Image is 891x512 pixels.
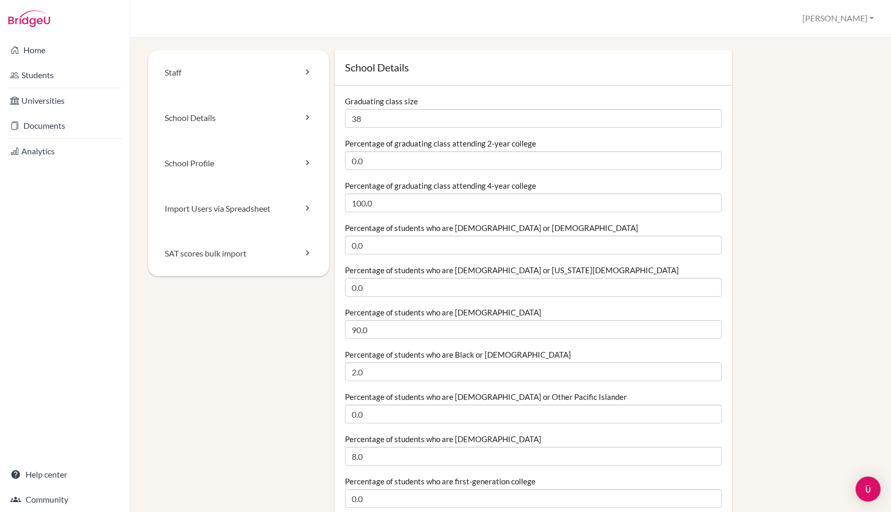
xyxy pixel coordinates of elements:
[345,392,627,402] label: Percentage of students who are [DEMOGRAPHIC_DATA] or Other Pacific Islander
[345,265,679,275] label: Percentage of students who are [DEMOGRAPHIC_DATA] or [US_STATE][DEMOGRAPHIC_DATA]
[2,115,128,136] a: Documents
[345,349,571,360] label: Percentage of students who are Black or [DEMOGRAPHIC_DATA]
[856,477,881,502] div: Open Intercom Messenger
[345,180,536,191] label: Percentage of graduating class attending 4-year college
[345,223,638,233] label: Percentage of students who are [DEMOGRAPHIC_DATA] or [DEMOGRAPHIC_DATA]
[148,186,329,231] a: Import Users via Spreadsheet
[345,476,536,486] label: Percentage of students who are first-generation college
[148,50,329,95] a: Staff
[2,489,128,510] a: Community
[148,95,329,141] a: School Details
[8,10,50,27] img: Bridge-U
[798,9,878,28] button: [PERSON_NAME]
[2,464,128,485] a: Help center
[2,40,128,60] a: Home
[345,60,722,75] h1: School Details
[345,307,541,318] label: Percentage of students who are [DEMOGRAPHIC_DATA]
[2,141,128,162] a: Analytics
[345,96,418,106] label: Graduating class size
[2,90,128,111] a: Universities
[148,141,329,186] a: School Profile
[345,138,536,149] label: Percentage of graduating class attending 2-year college
[148,231,329,276] a: SAT scores bulk import
[345,434,541,444] label: Percentage of students who are [DEMOGRAPHIC_DATA]
[2,65,128,86] a: Students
